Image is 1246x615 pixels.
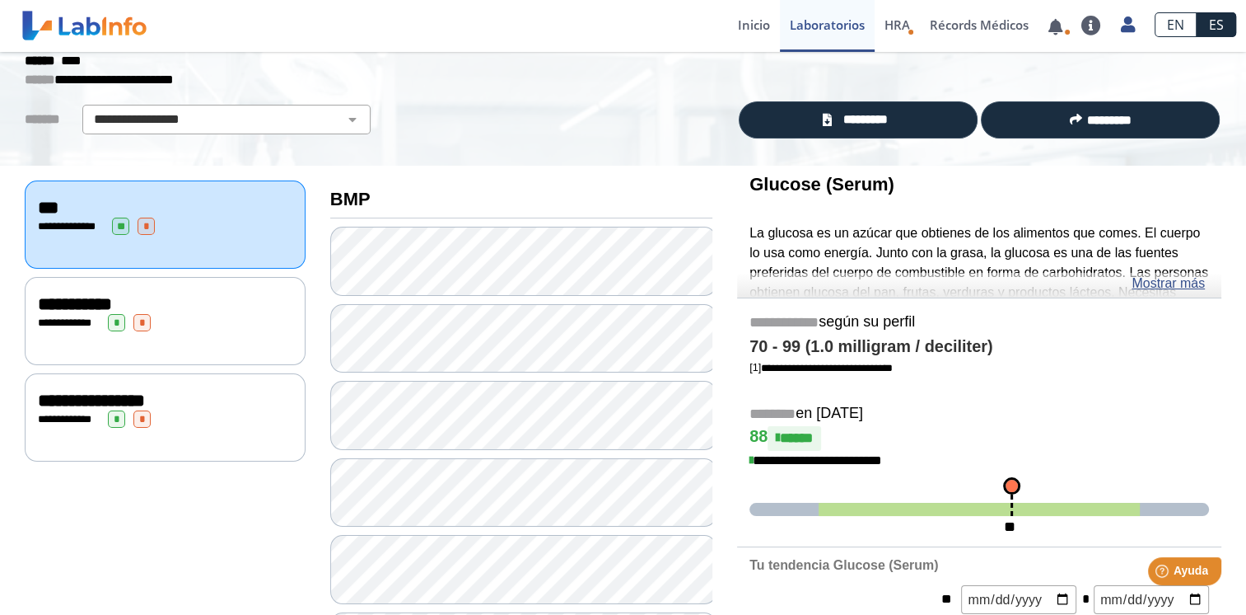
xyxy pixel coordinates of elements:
[961,585,1076,614] input: mm/dd/yyyy
[749,223,1209,361] p: La glucosa es un azúcar que obtienes de los alimentos que comes. El cuerpo lo usa como energía. J...
[1155,12,1197,37] a: EN
[749,405,1209,424] h5: en [DATE]
[1099,551,1228,597] iframe: Help widget launcher
[1094,585,1209,614] input: mm/dd/yyyy
[749,174,894,195] b: Glucose (Serum)
[884,16,910,33] span: HRA
[330,189,371,209] b: BMP
[749,558,938,572] b: Tu tendencia Glucose (Serum)
[749,361,893,373] a: [1]
[749,426,1209,451] h4: 88
[749,313,1209,332] h5: según su perfil
[749,337,1209,357] h4: 70 - 99 (1.0 milligram / deciliter)
[1132,274,1205,293] a: Mostrar más
[1197,12,1236,37] a: ES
